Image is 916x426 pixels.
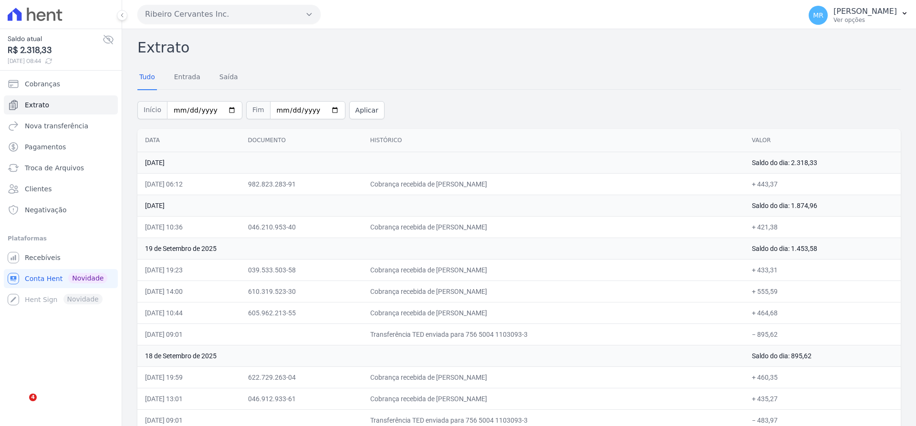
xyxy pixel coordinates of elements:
a: Pagamentos [4,137,118,156]
a: Nova transferência [4,116,118,135]
td: [DATE] 19:59 [137,366,240,388]
span: Saldo atual [8,34,103,44]
a: Conta Hent Novidade [4,269,118,288]
a: Negativação [4,200,118,219]
span: Troca de Arquivos [25,163,84,173]
span: 4 [29,394,37,401]
td: [DATE] 06:12 [137,173,240,195]
nav: Sidebar [8,74,114,309]
td: 039.533.503-58 [240,259,363,281]
a: Troca de Arquivos [4,158,118,177]
td: 19 de Setembro de 2025 [137,238,744,259]
span: Início [137,101,167,119]
td: 605.962.213-55 [240,302,363,323]
td: [DATE] [137,195,744,216]
td: 046.210.953-40 [240,216,363,238]
button: MR [PERSON_NAME] Ver opções [801,2,916,29]
td: + 435,27 [744,388,901,409]
td: + 464,68 [744,302,901,323]
span: Fim [246,101,270,119]
span: Cobranças [25,79,60,89]
th: Histórico [363,129,744,152]
td: Cobrança recebida de [PERSON_NAME] [363,388,744,409]
span: MR [813,12,823,19]
span: Clientes [25,184,52,194]
td: 046.912.933-61 [240,388,363,409]
td: [DATE] 19:23 [137,259,240,281]
td: + 460,35 [744,366,901,388]
td: + 433,31 [744,259,901,281]
td: 622.729.263-04 [240,366,363,388]
td: Cobrança recebida de [PERSON_NAME] [363,366,744,388]
td: Saldo do dia: 895,62 [744,345,901,366]
td: Cobrança recebida de [PERSON_NAME] [363,173,744,195]
td: Cobrança recebida de [PERSON_NAME] [363,302,744,323]
td: [DATE] 14:00 [137,281,240,302]
span: Extrato [25,100,49,110]
td: Cobrança recebida de [PERSON_NAME] [363,216,744,238]
td: − 895,62 [744,323,901,345]
td: [DATE] [137,152,744,173]
a: Clientes [4,179,118,198]
span: Pagamentos [25,142,66,152]
iframe: Intercom live chat [10,394,32,416]
button: Ribeiro Cervantes Inc. [137,5,321,24]
td: Saldo do dia: 1.453,58 [744,238,901,259]
td: [DATE] 09:01 [137,323,240,345]
a: Recebíveis [4,248,118,267]
td: 610.319.523-30 [240,281,363,302]
td: Saldo do dia: 1.874,96 [744,195,901,216]
h2: Extrato [137,37,901,58]
a: Tudo [137,65,157,90]
th: Valor [744,129,901,152]
span: [DATE] 08:44 [8,57,103,65]
td: [DATE] 10:36 [137,216,240,238]
a: Saída [218,65,240,90]
td: Cobrança recebida de [PERSON_NAME] [363,281,744,302]
a: Entrada [172,65,202,90]
span: Conta Hent [25,274,62,283]
span: Nova transferência [25,121,88,131]
span: R$ 2.318,33 [8,44,103,57]
span: Negativação [25,205,67,215]
th: Documento [240,129,363,152]
span: Recebíveis [25,253,61,262]
a: Extrato [4,95,118,114]
td: Cobrança recebida de [PERSON_NAME] [363,259,744,281]
td: + 555,59 [744,281,901,302]
td: Saldo do dia: 2.318,33 [744,152,901,173]
td: 982.823.283-91 [240,173,363,195]
div: Plataformas [8,233,114,244]
span: Novidade [68,273,107,283]
button: Aplicar [349,101,385,119]
th: Data [137,129,240,152]
p: Ver opções [833,16,897,24]
td: + 421,38 [744,216,901,238]
td: Transferência TED enviada para 756 5004 1103093-3 [363,323,744,345]
a: Cobranças [4,74,118,94]
td: 18 de Setembro de 2025 [137,345,744,366]
td: [DATE] 10:44 [137,302,240,323]
p: [PERSON_NAME] [833,7,897,16]
td: [DATE] 13:01 [137,388,240,409]
td: + 443,37 [744,173,901,195]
